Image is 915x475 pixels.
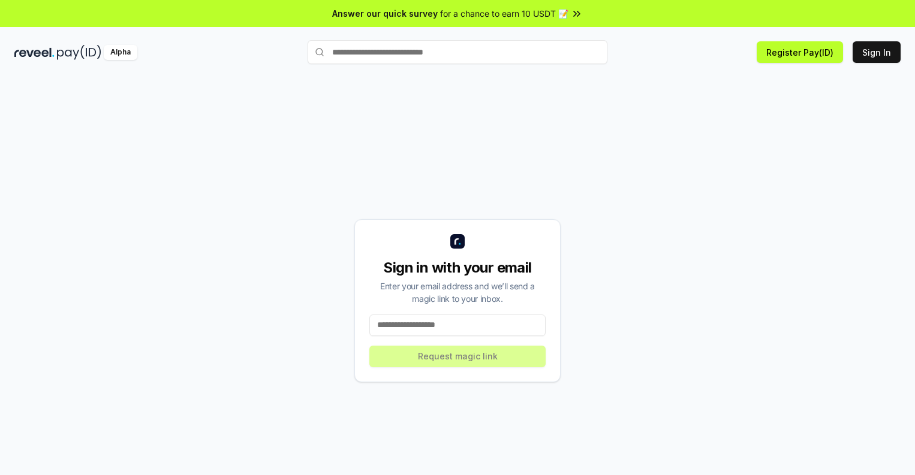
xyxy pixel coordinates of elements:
div: Sign in with your email [369,258,546,277]
img: pay_id [57,45,101,60]
span: for a chance to earn 10 USDT 📝 [440,7,568,20]
img: logo_small [450,234,465,249]
button: Register Pay(ID) [757,41,843,63]
button: Sign In [853,41,901,63]
span: Answer our quick survey [332,7,438,20]
img: reveel_dark [14,45,55,60]
div: Enter your email address and we’ll send a magic link to your inbox. [369,280,546,305]
div: Alpha [104,45,137,60]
